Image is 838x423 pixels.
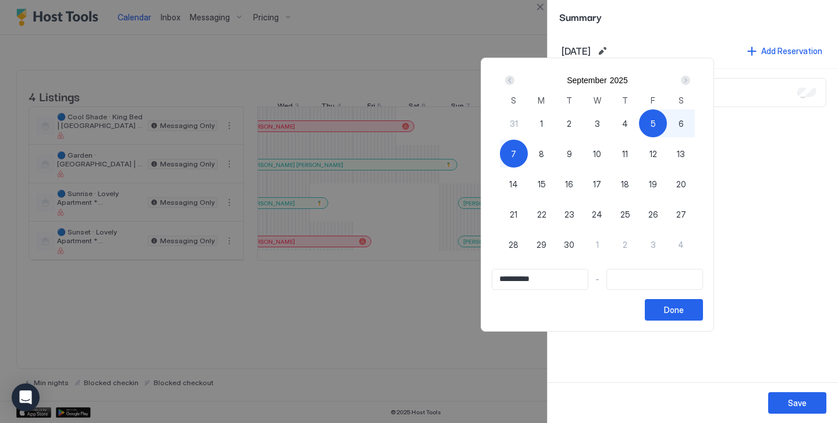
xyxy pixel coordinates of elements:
button: 16 [555,170,583,198]
span: 29 [537,239,546,251]
span: 27 [676,208,686,221]
span: 22 [537,208,546,221]
button: September [567,76,606,85]
span: 3 [651,239,656,251]
span: S [511,94,516,106]
button: 2 [555,109,583,137]
button: 13 [667,140,695,168]
span: 6 [679,118,684,130]
button: 3 [583,109,611,137]
button: 19 [639,170,667,198]
button: 3 [639,230,667,258]
span: 19 [649,178,657,190]
span: 13 [677,148,685,160]
span: 11 [622,148,628,160]
span: 1 [540,118,543,130]
button: 28 [500,230,528,258]
span: 10 [593,148,601,160]
span: 9 [567,148,572,160]
input: Input Field [607,269,702,289]
span: T [622,94,628,106]
span: 8 [539,148,544,160]
div: Open Intercom Messenger [12,383,40,411]
button: 2025 [610,76,628,85]
span: 26 [648,208,658,221]
button: 27 [667,200,695,228]
button: 7 [500,140,528,168]
button: 9 [555,140,583,168]
input: Input Field [492,269,588,289]
span: 3 [595,118,600,130]
span: 24 [592,208,602,221]
button: Prev [503,73,519,87]
button: 11 [611,140,639,168]
span: 1 [596,239,599,251]
button: 31 [500,109,528,137]
span: 2 [567,118,571,130]
button: 15 [528,170,556,198]
button: 17 [583,170,611,198]
button: 23 [555,200,583,228]
span: 12 [649,148,657,160]
button: 4 [611,109,639,137]
span: 5 [651,118,656,130]
button: Next [677,73,693,87]
span: T [566,94,572,106]
button: 14 [500,170,528,198]
button: 1 [583,230,611,258]
span: 30 [564,239,574,251]
button: 25 [611,200,639,228]
span: 18 [621,178,629,190]
span: M [538,94,545,106]
button: 8 [528,140,556,168]
button: 5 [639,109,667,137]
button: 26 [639,200,667,228]
span: 4 [622,118,628,130]
span: W [594,94,601,106]
span: - [595,274,599,285]
button: Done [645,299,703,321]
button: 21 [500,200,528,228]
button: 20 [667,170,695,198]
span: 14 [509,178,518,190]
span: S [679,94,684,106]
span: 21 [510,208,517,221]
button: 6 [667,109,695,137]
button: 24 [583,200,611,228]
span: F [651,94,655,106]
div: Done [664,304,684,316]
button: 2 [611,230,639,258]
span: 25 [620,208,630,221]
button: 4 [667,230,695,258]
span: 17 [593,178,601,190]
span: 4 [678,239,684,251]
button: 18 [611,170,639,198]
button: 1 [528,109,556,137]
button: 12 [639,140,667,168]
button: 29 [528,230,556,258]
span: 23 [564,208,574,221]
span: 16 [565,178,573,190]
span: 31 [510,118,518,130]
span: 15 [538,178,546,190]
span: 7 [511,148,516,160]
button: 22 [528,200,556,228]
span: 20 [676,178,686,190]
button: 30 [555,230,583,258]
span: 28 [509,239,519,251]
button: 10 [583,140,611,168]
span: 2 [623,239,627,251]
